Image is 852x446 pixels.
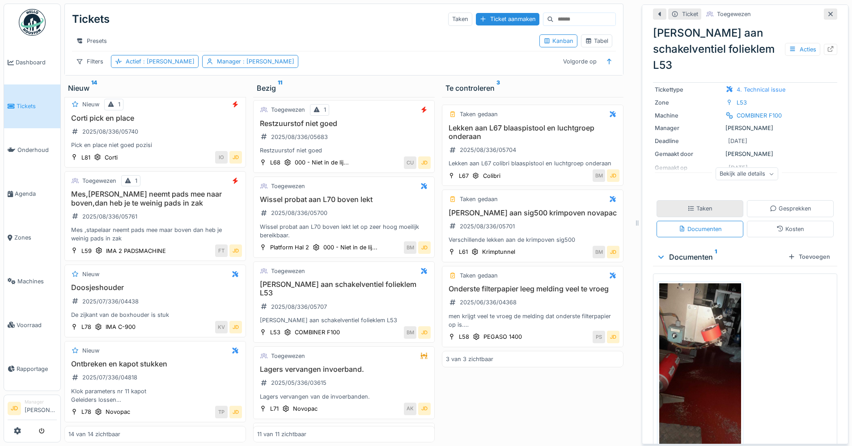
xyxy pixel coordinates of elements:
[559,55,601,68] div: Volgorde op
[4,347,60,391] a: Rapportage
[655,85,722,94] div: Tickettype
[737,85,785,94] div: 4. Technical issue
[460,271,498,280] div: Taken gedaan
[687,204,712,213] div: Taken
[257,83,431,93] div: Bezig
[460,195,498,203] div: Taken gedaan
[25,399,57,405] div: Manager
[257,280,431,297] h3: [PERSON_NAME] aan schakelventiel folieklem L53
[295,158,349,167] div: 000 - Niet in de lij...
[476,13,539,25] div: Ticket aanmaken
[678,225,722,233] div: Documenten
[229,321,242,333] div: JD
[126,57,195,66] div: Actief
[4,216,60,260] a: Zones
[81,247,92,255] div: L59
[81,323,91,331] div: L78
[460,110,498,118] div: Taken gedaan
[257,430,306,438] div: 11 van 11 zichtbaar
[593,331,605,343] div: PS
[607,246,619,258] div: JD
[784,251,834,263] div: Toevoegen
[655,150,722,158] div: Gemaakt door
[270,328,280,337] div: L53
[19,9,46,36] img: Badge_color-CXgf-gQk.svg
[17,321,57,329] span: Voorraad
[82,346,99,355] div: Nieuw
[81,153,90,162] div: L81
[72,34,111,47] div: Presets
[68,283,242,292] h3: Doosjeshouder
[82,177,116,185] div: Toegewezen
[682,10,698,18] div: Ticket
[496,83,500,93] sup: 3
[229,244,242,257] div: JD
[657,252,784,262] div: Documenten
[68,360,242,368] h3: Ontbreken en kapot stukken
[607,331,619,343] div: JD
[418,241,431,254] div: JD
[295,328,340,337] div: COMBINER F100
[14,233,57,242] span: Zones
[68,387,242,404] div: Klok parameters nr 11 kapot Geleiders lossen Zuignappen nr 12.1 Arm zuignappen karton 215
[655,124,722,132] div: Manager
[737,98,747,107] div: L53
[82,373,137,382] div: 2025/07/336/04818
[459,172,469,180] div: L67
[8,402,21,415] li: JD
[215,321,228,333] div: KV
[257,223,431,240] div: Wissel probat aan L70 boven lekt let op zeer hoog moeilijk bereikbaar.
[257,195,431,204] h3: Wissel probat aan L70 boven lekt
[717,10,751,18] div: Toegewezen
[257,146,431,155] div: Restzuurstof niet goed
[215,406,228,418] div: TP
[16,58,57,67] span: Dashboard
[82,127,138,136] div: 2025/08/336/05740
[776,225,804,233] div: Kosten
[118,100,120,109] div: 1
[135,177,137,185] div: 1
[72,55,107,68] div: Filters
[106,247,166,255] div: IMA 2 PADSMACHINE
[770,204,811,213] div: Gesprekken
[446,209,619,217] h3: [PERSON_NAME] aan sig500 krimpoven novapac
[4,41,60,84] a: Dashboard
[404,326,416,339] div: BM
[728,137,747,145] div: [DATE]
[278,83,282,93] sup: 11
[82,100,99,109] div: Nieuw
[68,311,242,319] div: De zijkant van de boxhouder is stuk
[17,146,57,154] span: Onderhoud
[17,102,57,110] span: Tickets
[270,158,280,167] div: L68
[271,105,305,114] div: Toegewezen
[229,406,242,418] div: JD
[106,323,136,331] div: IMA C-900
[446,312,619,329] div: men krijgt veel te vroeg de melding dat onderste filterpapier op is. graag kijken of dit in te st...
[653,25,837,73] div: [PERSON_NAME] aan schakelventiel folieklem L53
[483,332,522,341] div: PEGASO 1400
[4,303,60,347] a: Voorraad
[655,150,835,158] div: [PERSON_NAME]
[68,226,242,243] div: Mes ,stapelaar neemt pads mee maar boven dan heb je weinig pads in zak
[141,58,195,65] span: : [PERSON_NAME]
[448,13,472,25] div: Taken
[257,119,431,128] h3: Restzuurstof niet goed
[4,128,60,172] a: Onderhoud
[68,430,120,438] div: 14 van 14 zichtbaar
[68,114,242,122] h3: Corti pick en place
[324,105,326,114] div: 1
[270,243,309,252] div: Platform Hal 2
[543,37,573,45] div: Kanban
[17,277,57,286] span: Machines
[8,399,57,420] a: JD Manager[PERSON_NAME]
[68,190,242,207] h3: Mes,[PERSON_NAME] neemt pads mee naar boven,dan heb je te weinig pads in zak
[68,141,242,149] div: Pick en place niet goed pozisi
[271,133,328,141] div: 2025/08/336/05683
[593,169,605,182] div: BM
[404,241,416,254] div: BM
[25,399,57,418] li: [PERSON_NAME]
[82,212,137,221] div: 2025/08/336/05761
[785,43,820,56] div: Acties
[737,111,782,120] div: COMBINER F100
